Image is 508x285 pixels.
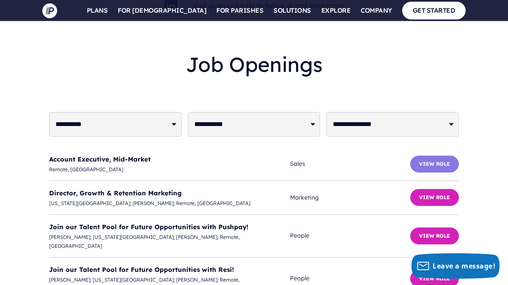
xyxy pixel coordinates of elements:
a: Join our Talent Pool for Future Opportunities with Pushpay! [49,223,248,231]
a: Account Executive, Mid-Market [49,155,151,163]
button: View Role [410,189,459,206]
button: View Role [410,227,459,244]
button: View Role [410,156,459,173]
h2: Job Openings [49,46,459,83]
a: GET STARTED [402,2,466,19]
span: [PERSON_NAME]; [US_STATE][GEOGRAPHIC_DATA]; [PERSON_NAME]; Remote, [GEOGRAPHIC_DATA] [49,233,290,251]
span: People [290,273,410,284]
span: Leave a message! [433,261,495,271]
a: Director, Growth & Retention Marketing [49,189,182,197]
a: Join our Talent Pool for Future Opportunities with Resi! [49,266,234,274]
span: Marketing [290,192,410,203]
span: [US_STATE][GEOGRAPHIC_DATA]; [PERSON_NAME]; Remote, [GEOGRAPHIC_DATA] [49,199,290,208]
span: Remote, [GEOGRAPHIC_DATA] [49,165,290,174]
button: Leave a message! [411,253,500,279]
span: People [290,230,410,241]
span: Sales [290,159,410,169]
